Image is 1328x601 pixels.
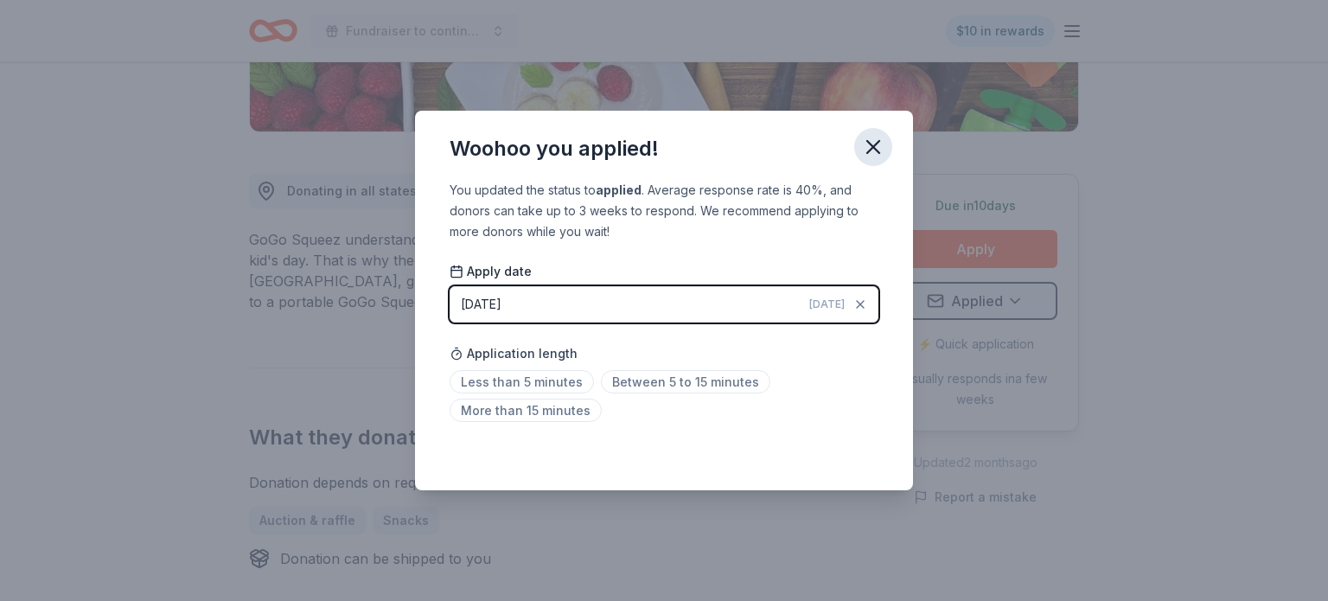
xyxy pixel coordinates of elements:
[601,370,770,393] span: Between 5 to 15 minutes
[450,263,532,280] span: Apply date
[450,370,594,393] span: Less than 5 minutes
[450,135,659,163] div: Woohoo you applied!
[450,180,878,242] div: You updated the status to . Average response rate is 40%, and donors can take up to 3 weeks to re...
[596,182,642,197] b: applied
[450,343,578,364] span: Application length
[809,297,845,311] span: [DATE]
[450,399,602,422] span: More than 15 minutes
[461,294,501,315] div: [DATE]
[450,286,878,323] button: [DATE][DATE]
